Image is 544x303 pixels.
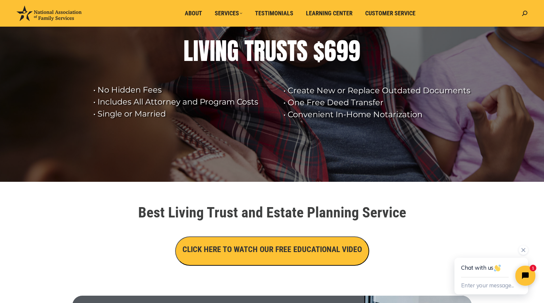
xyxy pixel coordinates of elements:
div: T [287,38,297,64]
div: S [276,38,287,64]
span: About [185,10,202,17]
div: U [265,38,276,64]
div: 9 [336,38,348,64]
h1: Best Living Trust and Estate Planning Service [86,205,458,220]
div: V [198,38,210,64]
a: Learning Center [301,7,357,20]
span: Services [215,10,242,17]
div: I [193,38,198,64]
a: CLICK HERE TO WATCH OUR FREE EDUCATIONAL VIDEO [175,246,369,253]
div: G [227,38,239,64]
span: Testimonials [255,10,293,17]
a: Customer Service [361,7,420,20]
h3: CLICK HERE TO WATCH OUR FREE EDUCATIONAL VIDEO [182,244,362,255]
rs-layer: • Create New or Replace Outdated Documents • One Free Deed Transfer • Convenient In-Home Notariza... [283,85,476,121]
span: Customer Service [365,10,415,17]
button: CLICK HERE TO WATCH OUR FREE EDUCATIONAL VIDEO [175,236,369,266]
a: About [180,7,207,20]
rs-layer: • No Hidden Fees • Includes All Attorney and Program Costs • Single or Married [93,84,275,120]
div: S [297,38,308,64]
div: T [244,38,254,64]
div: R [254,38,265,64]
span: Learning Center [306,10,353,17]
div: L [183,38,193,64]
a: Testimonials [250,7,298,20]
div: N [215,38,227,64]
div: I [210,38,215,64]
div: 6 [324,38,336,64]
div: 9 [348,38,360,64]
iframe: Tidio Chat [439,236,544,303]
div: $ [313,38,324,64]
img: National Association of Family Services [17,6,82,21]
